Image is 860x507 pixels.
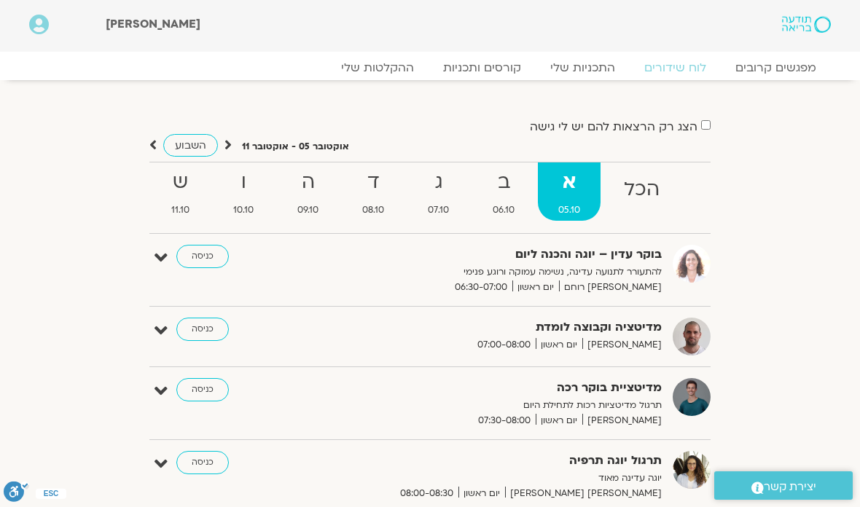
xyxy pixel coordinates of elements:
a: ג07.10 [407,162,469,221]
span: [PERSON_NAME] [PERSON_NAME] [505,486,662,501]
strong: ו [213,166,274,199]
a: א05.10 [538,162,601,221]
strong: הכל [603,173,680,206]
strong: מדיטציית בוקר רכה [348,378,662,398]
a: כניסה [176,378,229,401]
span: יצירת קשר [764,477,816,497]
span: 09.10 [277,203,339,218]
span: 08.10 [342,203,404,218]
a: כניסה [176,451,229,474]
span: [PERSON_NAME] [106,16,200,32]
a: השבוע [163,134,218,157]
span: 07.10 [407,203,469,218]
a: כניסה [176,245,229,268]
a: ד08.10 [342,162,404,221]
span: 07:30-08:00 [473,413,536,428]
strong: מדיטציה וקבוצה לומדת [348,318,662,337]
a: הכל [603,162,680,221]
label: הצג רק הרצאות להם יש לי גישה [530,120,697,133]
span: יום ראשון [512,280,559,295]
a: התכניות שלי [536,60,630,75]
span: 07:00-08:00 [472,337,536,353]
a: מפגשים קרובים [721,60,831,75]
span: יום ראשון [458,486,505,501]
a: ה09.10 [277,162,339,221]
span: 11.10 [151,203,210,218]
span: 10.10 [213,203,274,218]
a: יצירת קשר [714,471,853,500]
span: [PERSON_NAME] [582,337,662,353]
a: קורסים ותכניות [429,60,536,75]
a: ש11.10 [151,162,210,221]
span: יום ראשון [536,337,582,353]
strong: א [538,166,601,199]
strong: ב [472,166,535,199]
p: יוגה עדינה מאוד [348,471,662,486]
span: השבוע [175,138,206,152]
span: יום ראשון [536,413,582,428]
strong: ד [342,166,404,199]
nav: Menu [29,60,831,75]
p: להתעורר לתנועה עדינה, נשימה עמוקה ורוגע פנימי [348,264,662,280]
a: ההקלטות שלי [327,60,429,75]
a: לוח שידורים [630,60,721,75]
a: כניסה [176,318,229,341]
strong: בוקר עדין – יוגה והכנה ליום [348,245,662,264]
a: ו10.10 [213,162,274,221]
p: אוקטובר 05 - אוקטובר 11 [242,139,349,154]
a: ב06.10 [472,162,535,221]
span: 06.10 [472,203,535,218]
p: תרגול מדיטציות רכות לתחילת היום [348,398,662,413]
strong: ש [151,166,210,199]
span: 06:30-07:00 [450,280,512,295]
span: 08:00-08:30 [395,486,458,501]
span: [PERSON_NAME] רוחם [559,280,662,295]
span: 05.10 [538,203,601,218]
strong: ה [277,166,339,199]
strong: תרגול יוגה תרפיה [348,451,662,471]
strong: ג [407,166,469,199]
span: [PERSON_NAME] [582,413,662,428]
